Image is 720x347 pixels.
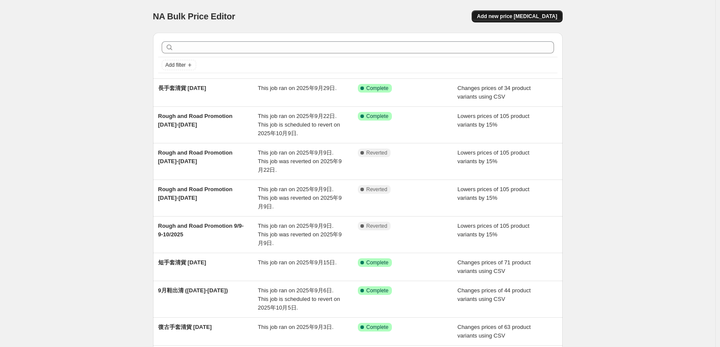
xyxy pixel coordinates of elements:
[158,259,207,266] span: 短手套清貨 [DATE]
[457,223,529,238] span: Lowers prices of 105 product variants by 15%
[457,186,529,201] span: Lowers prices of 105 product variants by 15%
[158,85,207,91] span: 長手套清貨 [DATE]
[158,287,228,294] span: 9月鞋出清 ([DATE]-[DATE])
[258,85,337,91] span: This job ran on 2025年9月29日.
[153,12,235,21] span: NA Bulk Price Editor
[258,149,341,173] span: This job ran on 2025年9月9日. This job was reverted on 2025年9月22日.
[166,62,186,68] span: Add filter
[366,85,388,92] span: Complete
[457,324,531,339] span: Changes prices of 63 product variants using CSV
[258,287,340,311] span: This job ran on 2025年9月6日. This job is scheduled to revert on 2025年10月5日.
[366,287,388,294] span: Complete
[258,324,334,330] span: This job ran on 2025年9月3日.
[158,324,212,330] span: 復古手套清貨 [DATE]
[258,259,337,266] span: This job ran on 2025年9月15日.
[457,113,529,128] span: Lowers prices of 105 product variants by 15%
[472,10,562,22] button: Add new price [MEDICAL_DATA]
[158,186,233,201] span: Rough and Road Promotion [DATE]-[DATE]
[457,287,531,302] span: Changes prices of 44 product variants using CSV
[366,259,388,266] span: Complete
[477,13,557,20] span: Add new price [MEDICAL_DATA]
[366,324,388,331] span: Complete
[158,149,233,164] span: Rough and Road Promotion [DATE]-[DATE]
[366,113,388,120] span: Complete
[258,223,341,246] span: This job ran on 2025年9月9日. This job was reverted on 2025年9月9日.
[366,223,388,229] span: Reverted
[158,113,233,128] span: Rough and Road Promotion [DATE]-[DATE]
[366,186,388,193] span: Reverted
[258,113,340,136] span: This job ran on 2025年9月22日. This job is scheduled to revert on 2025年10月9日.
[158,223,244,238] span: Rough and Road Promotion 9/9-9-10/2025
[457,259,531,274] span: Changes prices of 71 product variants using CSV
[457,149,529,164] span: Lowers prices of 105 product variants by 15%
[162,60,196,70] button: Add filter
[258,186,341,210] span: This job ran on 2025年9月9日. This job was reverted on 2025年9月9日.
[457,85,531,100] span: Changes prices of 34 product variants using CSV
[366,149,388,156] span: Reverted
